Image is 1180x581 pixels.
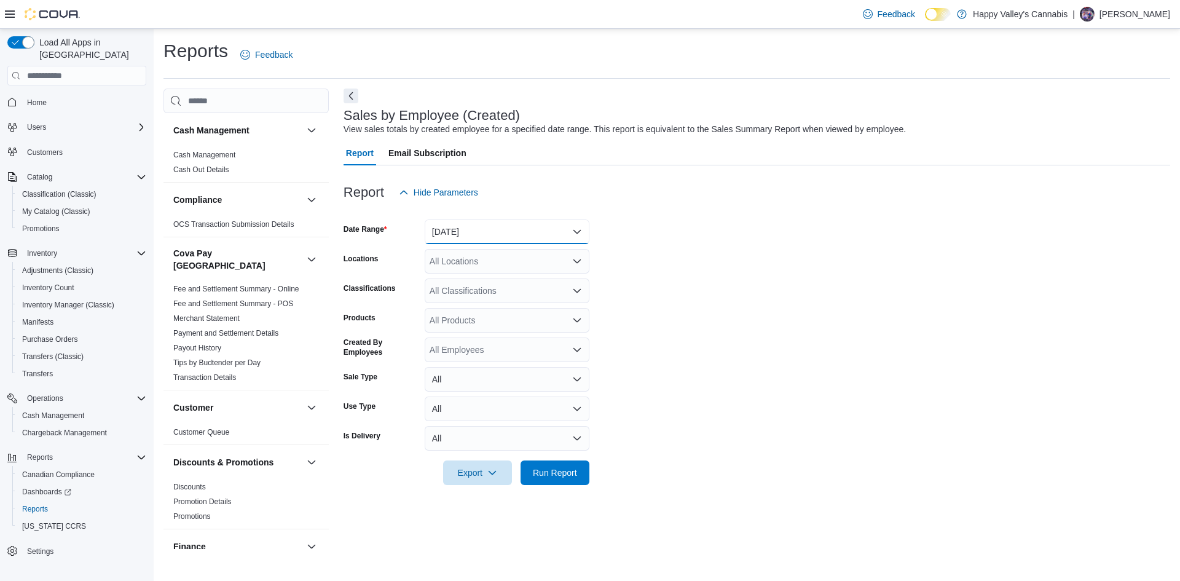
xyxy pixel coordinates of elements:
a: Transfers [17,366,58,381]
button: Reports [22,450,58,465]
button: Catalog [2,168,151,186]
label: Locations [344,254,379,264]
button: Settings [2,542,151,560]
button: Customers [2,143,151,161]
span: Classification (Classic) [17,187,146,202]
div: Compliance [163,217,329,237]
div: Cova Pay [GEOGRAPHIC_DATA] [163,282,329,390]
span: Inventory Count [17,280,146,295]
p: | [1072,7,1075,22]
button: Classification (Classic) [12,186,151,203]
a: Chargeback Management [17,425,112,440]
button: Compliance [173,194,302,206]
span: Promotions [173,512,211,521]
a: Promotions [173,512,211,521]
span: Transfers [17,366,146,381]
button: Compliance [304,192,319,207]
button: Transfers (Classic) [12,348,151,365]
a: Manifests [17,315,58,330]
span: Washington CCRS [17,519,146,534]
span: Canadian Compliance [17,467,146,482]
a: OCS Transaction Submission Details [173,220,294,229]
span: Fee and Settlement Summary - Online [173,284,299,294]
input: Dark Mode [925,8,951,21]
div: Discounts & Promotions [163,480,329,529]
a: Tips by Budtender per Day [173,358,261,367]
span: Inventory Manager (Classic) [22,300,114,310]
a: Home [22,95,52,110]
a: Canadian Compliance [17,467,100,482]
span: Adjustments (Classic) [17,263,146,278]
span: Dashboards [22,487,71,497]
span: Adjustments (Classic) [22,266,93,275]
a: My Catalog (Classic) [17,204,95,219]
label: Created By Employees [344,338,420,357]
span: Home [22,94,146,109]
span: Settings [27,547,53,556]
span: Classification (Classic) [22,189,96,199]
button: Finance [173,540,302,553]
a: Inventory Count [17,280,79,295]
a: Reports [17,502,53,516]
a: Promotion Details [173,497,232,506]
span: Users [27,122,46,132]
button: Finance [304,539,319,554]
span: Manifests [22,317,53,327]
span: Purchase Orders [22,334,78,344]
span: Promotions [17,221,146,236]
button: Inventory Count [12,279,151,296]
a: Discounts [173,483,206,491]
button: Cash Management [173,124,302,136]
span: Discounts [173,482,206,492]
h3: Discounts & Promotions [173,456,273,468]
a: Cash Management [17,408,89,423]
span: Feedback [878,8,915,20]
a: Fee and Settlement Summary - POS [173,299,293,308]
button: Next [344,89,358,103]
img: Cova [25,8,80,20]
h3: Report [344,185,384,200]
div: Customer [163,425,329,445]
a: Purchase Orders [17,332,83,347]
button: Open list of options [572,345,582,355]
span: Transaction Details [173,373,236,382]
h3: Sales by Employee (Created) [344,108,520,123]
a: Promotions [17,221,65,236]
h3: Compliance [173,194,222,206]
span: Transfers [22,369,53,379]
label: Is Delivery [344,431,380,441]
a: Payment and Settlement Details [173,329,278,338]
span: Merchant Statement [173,314,240,323]
button: Customer [173,401,302,414]
p: Happy Valley's Cannabis [973,7,1068,22]
button: Cova Pay [GEOGRAPHIC_DATA] [173,247,302,272]
button: My Catalog (Classic) [12,203,151,220]
button: All [425,397,589,421]
span: Cash Out Details [173,165,229,175]
span: Settings [22,543,146,559]
span: Inventory Count [22,283,74,293]
div: View sales totals by created employee for a specified date range. This report is equivalent to th... [344,123,906,136]
button: Cash Management [12,407,151,424]
span: Customers [22,144,146,160]
span: My Catalog (Classic) [22,207,90,216]
span: Users [22,120,146,135]
button: All [425,426,589,451]
button: Manifests [12,314,151,331]
span: Catalog [22,170,146,184]
button: Open list of options [572,286,582,296]
button: Canadian Compliance [12,466,151,483]
span: Feedback [255,49,293,61]
span: Canadian Compliance [22,470,95,480]
a: Merchant Statement [173,314,240,323]
label: Sale Type [344,372,377,382]
a: Fee and Settlement Summary - Online [173,285,299,293]
button: Reports [2,449,151,466]
span: Hide Parameters [414,186,478,199]
a: Transaction Details [173,373,236,382]
button: Operations [2,390,151,407]
div: Bobby Loewen [1080,7,1095,22]
span: Reports [22,450,146,465]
